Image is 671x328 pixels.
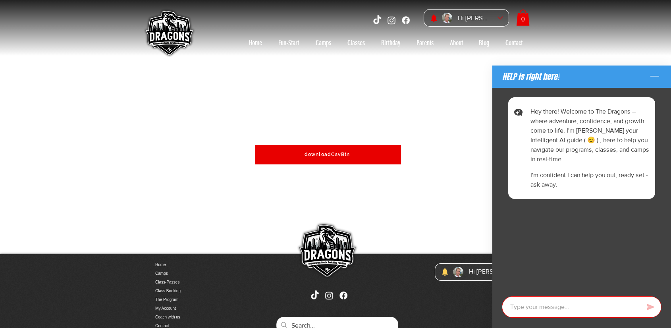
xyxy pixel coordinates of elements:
[155,287,239,295] a: Class Booking
[439,10,509,27] div: Hanson Barry account
[441,268,449,276] a: Notifications
[274,37,303,49] p: Fun-Start
[648,70,661,83] button: Minimize the chat
[270,37,307,49] a: Fun-Start
[497,37,530,49] a: Contact
[377,37,404,49] p: Birthday
[373,37,408,49] a: Birthday
[471,37,497,49] a: Blog
[312,37,335,49] p: Camps
[255,145,401,164] button: downloadCsvBtn
[307,37,339,49] a: Camps
[241,37,530,49] nav: Site
[455,12,495,24] div: [PERSON_NAME]
[155,269,239,278] a: Camps
[475,37,493,49] p: Blog
[530,107,650,164] p: Hey there! Welcome to The Dragons – where adventure, confidence, and growth come to life. I'm [PE...
[294,219,359,284] img: Skate Dragons logo with the slogan 'Empowering Youth, Enriching Families' in Singapore.
[530,170,650,189] p: I'm confident I can help you out, ready set - ask away.
[446,37,467,49] p: About
[310,290,349,301] ul: Social Bar
[408,37,442,49] a: Parents
[343,37,369,49] p: Classes
[155,278,239,287] a: Class-Passes
[502,72,559,82] span: HELP is right here!
[305,152,350,157] span: downloadCsvBtn
[466,267,510,276] div: [PERSON_NAME]
[339,37,373,49] a: Classes
[241,37,270,49] a: Home
[521,15,525,23] text: 0
[155,260,239,269] a: Home
[155,313,239,322] a: Coach with us
[141,6,197,62] img: Skate Dragons logo with the slogan 'Empowering Youth, Enriching Families' in Singapore.
[413,37,438,49] p: Parents
[501,37,526,49] p: Contact
[430,14,438,22] a: Notifications
[155,304,239,313] a: My Account
[450,264,524,280] div: Hanson Barry account
[245,37,266,49] p: Home
[442,37,471,49] a: About
[372,15,411,25] ul: Social Bar
[155,295,239,304] a: The Program
[516,10,530,26] a: Cart with 0 items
